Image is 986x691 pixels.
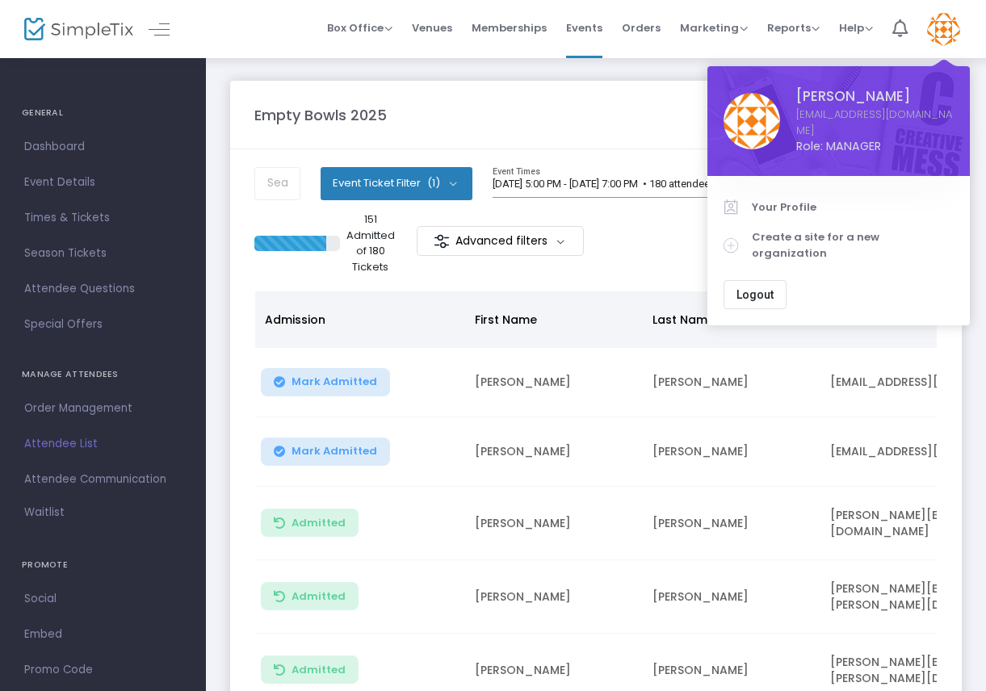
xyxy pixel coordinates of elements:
[254,104,387,126] m-panel-title: Empty Bowls 2025
[412,7,452,48] span: Venues
[24,469,182,490] span: Attendee Communication
[24,398,182,419] span: Order Management
[643,348,820,417] td: [PERSON_NAME]
[327,20,392,36] span: Box Office
[321,167,472,199] button: Event Ticket Filter(1)
[24,433,182,454] span: Attendee List
[24,243,182,264] span: Season Tickets
[643,417,820,487] td: [PERSON_NAME]
[24,314,182,335] span: Special Offers
[261,438,390,466] button: Mark Admitted
[465,348,643,417] td: [PERSON_NAME]
[472,7,547,48] span: Memberships
[292,517,346,530] span: Admitted
[292,375,377,388] span: Mark Admitted
[465,417,643,487] td: [PERSON_NAME]
[22,358,184,391] h4: MANAGE ATTENDEES
[265,312,325,328] span: Admission
[292,590,346,603] span: Admitted
[465,487,643,560] td: [PERSON_NAME]
[724,192,954,223] a: Your Profile
[643,560,820,634] td: [PERSON_NAME]
[434,233,450,249] img: filter
[566,7,602,48] span: Events
[346,211,395,274] p: 151 Admitted of 180 Tickets
[680,20,748,36] span: Marketing
[261,655,359,684] button: Admitted
[24,660,182,681] span: Promo Code
[724,222,954,268] a: Create a site for a new organization
[261,582,359,610] button: Admitted
[652,312,715,328] span: Last Name
[254,167,300,200] input: Search by name, order number, email, ip address
[22,549,184,581] h4: PROMOTE
[475,312,537,328] span: First Name
[796,138,954,155] span: Role: MANAGER
[767,20,820,36] span: Reports
[417,226,584,256] m-button: Advanced filters
[24,172,182,193] span: Event Details
[24,136,182,157] span: Dashboard
[24,624,182,645] span: Embed
[24,505,65,521] span: Waitlist
[261,368,390,396] button: Mark Admitted
[493,178,715,190] span: [DATE] 5:00 PM - [DATE] 7:00 PM • 180 attendees
[24,588,182,609] span: Social
[261,509,359,537] button: Admitted
[796,86,954,107] span: [PERSON_NAME]
[839,20,873,36] span: Help
[752,229,954,261] span: Create a site for a new organization
[465,560,643,634] td: [PERSON_NAME]
[724,280,787,309] button: Logout
[752,199,954,216] span: Your Profile
[622,7,661,48] span: Orders
[292,445,377,458] span: Mark Admitted
[292,664,346,676] span: Admitted
[24,207,182,228] span: Times & Tickets
[427,177,440,190] span: (1)
[643,487,820,560] td: [PERSON_NAME]
[736,288,774,301] span: Logout
[24,278,182,299] span: Attendee Questions
[796,107,954,138] a: [EMAIL_ADDRESS][DOMAIN_NAME]
[22,97,184,129] h4: GENERAL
